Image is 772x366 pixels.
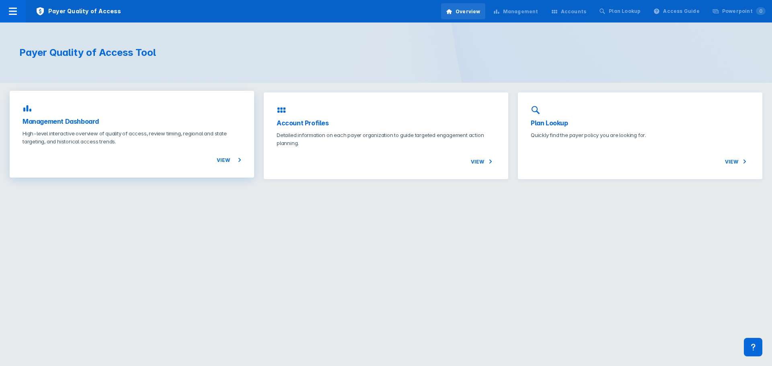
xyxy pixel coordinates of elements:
span: View [471,157,495,166]
a: Management DashboardHigh-level interactive overview of quality of access, review timing, regional... [10,91,254,178]
div: Access Guide [663,8,699,15]
a: Management [489,3,543,19]
h3: Management Dashboard [23,117,241,126]
span: View [725,157,749,166]
div: Powerpoint [722,8,766,15]
div: Accounts [561,8,587,15]
div: Overview [456,8,480,15]
a: Account ProfilesDetailed information on each payer organization to guide targeted engagement acti... [264,92,508,179]
h3: Plan Lookup [531,118,749,128]
p: Detailed information on each payer organization to guide targeted engagement action planning. [277,131,495,147]
span: 0 [756,7,766,15]
div: Contact Support [744,338,762,356]
div: Management [503,8,538,15]
a: Overview [441,3,485,19]
span: View [217,155,241,165]
p: Quickly find the payer policy you are looking for. [531,131,749,139]
p: High-level interactive overview of quality of access, review timing, regional and state targeting... [23,129,241,145]
h3: Account Profiles [277,118,495,128]
h1: Payer Quality of Access Tool [19,47,376,59]
div: Plan Lookup [609,8,641,15]
a: Accounts [546,3,591,19]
